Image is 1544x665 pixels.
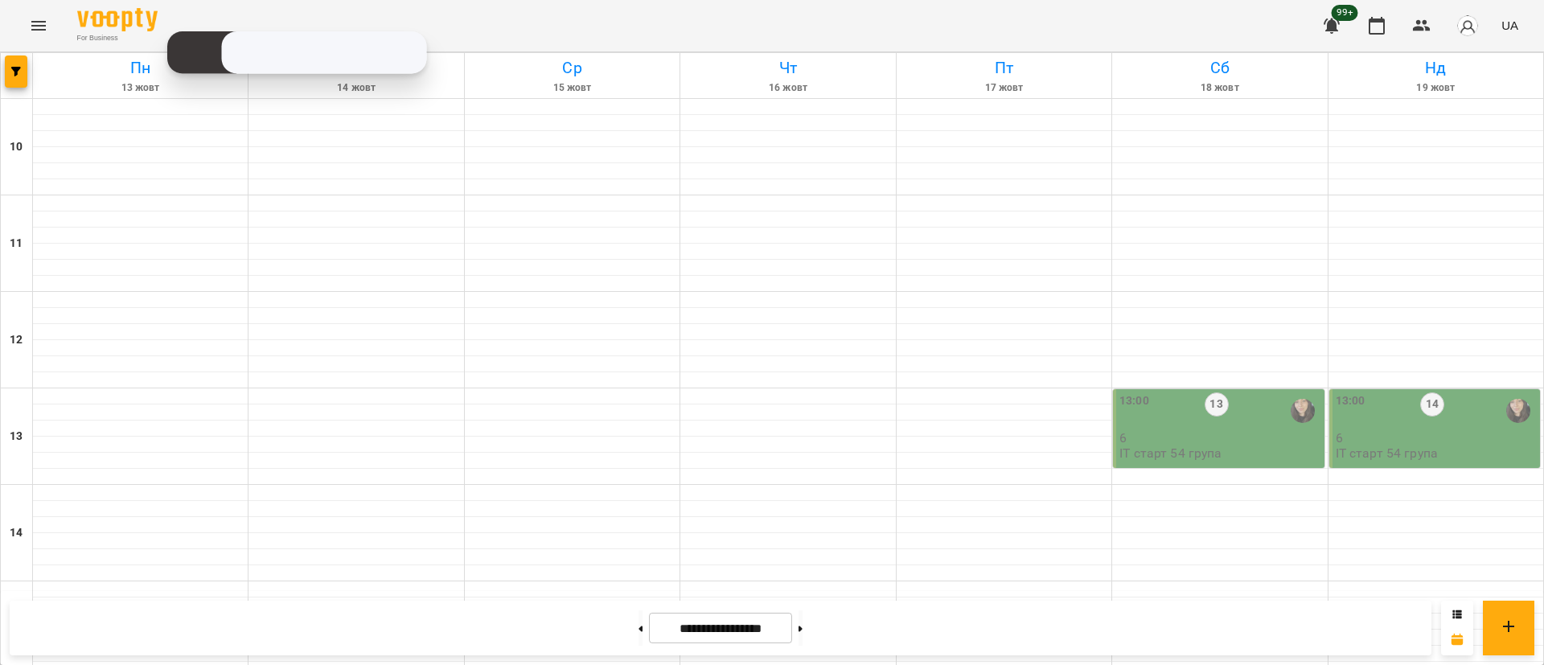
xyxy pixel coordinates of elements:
[251,80,461,96] h6: 14 жовт
[10,428,23,445] h6: 13
[1336,392,1365,410] label: 13:00
[77,8,158,31] img: Voopty Logo
[467,55,677,80] h6: Ср
[1291,399,1315,423] img: Анастасія Герус
[10,235,23,252] h6: 11
[1332,5,1358,21] span: 99+
[899,80,1109,96] h6: 17 жовт
[1205,392,1229,417] label: 13
[35,80,245,96] h6: 13 жовт
[1420,392,1444,417] label: 14
[683,55,893,80] h6: Чт
[10,524,23,542] h6: 14
[10,331,23,349] h6: 12
[899,55,1109,80] h6: Пт
[1456,14,1479,37] img: avatar_s.png
[1119,392,1149,410] label: 13:00
[1501,17,1518,34] span: UA
[1506,399,1530,423] img: Анастасія Герус
[10,138,23,156] h6: 10
[467,80,677,96] h6: 15 жовт
[1119,431,1320,445] p: 6
[1119,446,1222,460] p: ІТ старт 54 група
[77,33,158,43] span: For Business
[1331,55,1541,80] h6: Нд
[1495,10,1525,40] button: UA
[1336,431,1537,445] p: 6
[1336,446,1439,460] p: ІТ старт 54 група
[1331,80,1541,96] h6: 19 жовт
[1115,55,1324,80] h6: Сб
[19,6,58,45] button: Menu
[683,80,893,96] h6: 16 жовт
[1115,80,1324,96] h6: 18 жовт
[35,55,245,80] h6: Пн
